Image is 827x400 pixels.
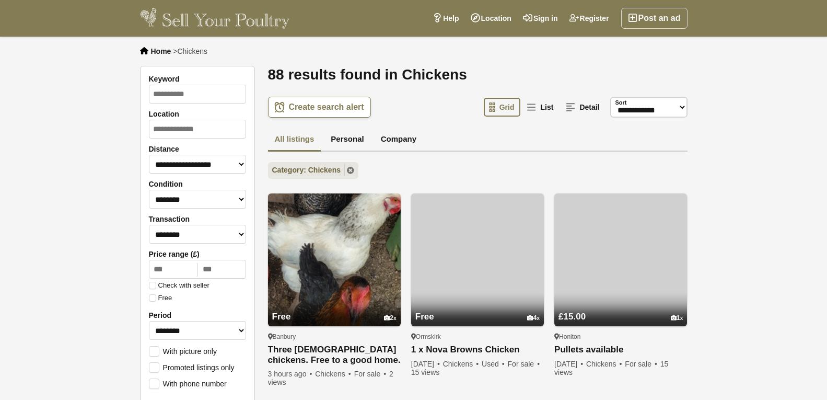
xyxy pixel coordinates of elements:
[268,370,313,378] span: 3 hours ago
[149,215,246,223] label: Transaction
[558,312,586,322] span: £15.00
[427,8,464,29] a: Help
[499,103,515,111] span: Grid
[374,128,423,152] a: Company
[324,128,370,152] a: Personal
[521,98,560,117] a: List
[527,314,540,322] div: 4
[149,145,246,153] label: Distance
[140,8,290,29] img: Sell Your Poultry
[554,333,687,341] div: Honiton
[508,360,541,368] span: For sale
[586,360,623,368] span: Chickens
[149,250,246,258] label: Price range (£)
[268,292,401,326] a: Free 2
[554,292,687,326] a: £15.00 1
[149,362,235,372] label: Promoted listings only
[268,333,401,341] div: Banbury
[149,311,246,319] label: Period
[411,345,544,356] a: 1 x Nova Browns Chicken
[671,314,683,322] div: 1
[268,162,358,179] a: Category: Chickens
[268,370,393,386] span: 2 views
[554,345,687,356] a: Pullets available
[415,312,434,322] span: Free
[540,103,553,111] span: List
[289,102,364,112] span: Create search alert
[579,103,599,111] span: Detail
[149,294,172,302] label: Free
[554,193,687,326] img: Pullets available
[384,314,397,322] div: 2
[615,98,627,107] label: Sort
[465,8,517,29] a: Location
[149,346,217,356] label: With picture only
[149,379,227,388] label: With phone number
[268,128,321,152] a: All listings
[517,8,564,29] a: Sign in
[177,47,207,55] span: Chickens
[484,98,521,117] a: Grid
[411,360,441,368] span: [DATE]
[151,47,171,55] a: Home
[149,180,246,188] label: Condition
[268,345,401,365] a: Three [DEMOGRAPHIC_DATA] chickens. Free to a good home.
[354,370,387,378] span: For sale
[173,47,207,55] li: >
[443,360,480,368] span: Chickens
[561,98,605,117] a: Detail
[268,97,371,118] a: Create search alert
[272,312,291,322] span: Free
[554,360,584,368] span: [DATE]
[411,292,544,326] a: Free 4
[625,360,658,368] span: For sale
[411,333,544,341] div: Ormskirk
[411,193,544,326] img: 1 x Nova Browns Chicken
[268,66,688,84] h1: 88 results found in Chickens
[268,193,401,326] img: Three 1 year old chickens. Free to a good home.
[149,75,246,83] label: Keyword
[149,282,209,289] label: Check with seller
[482,360,506,368] span: Used
[411,368,439,376] span: 15 views
[554,360,668,376] span: 15 views
[621,8,688,29] a: Post an ad
[149,110,246,118] label: Location
[315,370,352,378] span: Chickens
[564,8,615,29] a: Register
